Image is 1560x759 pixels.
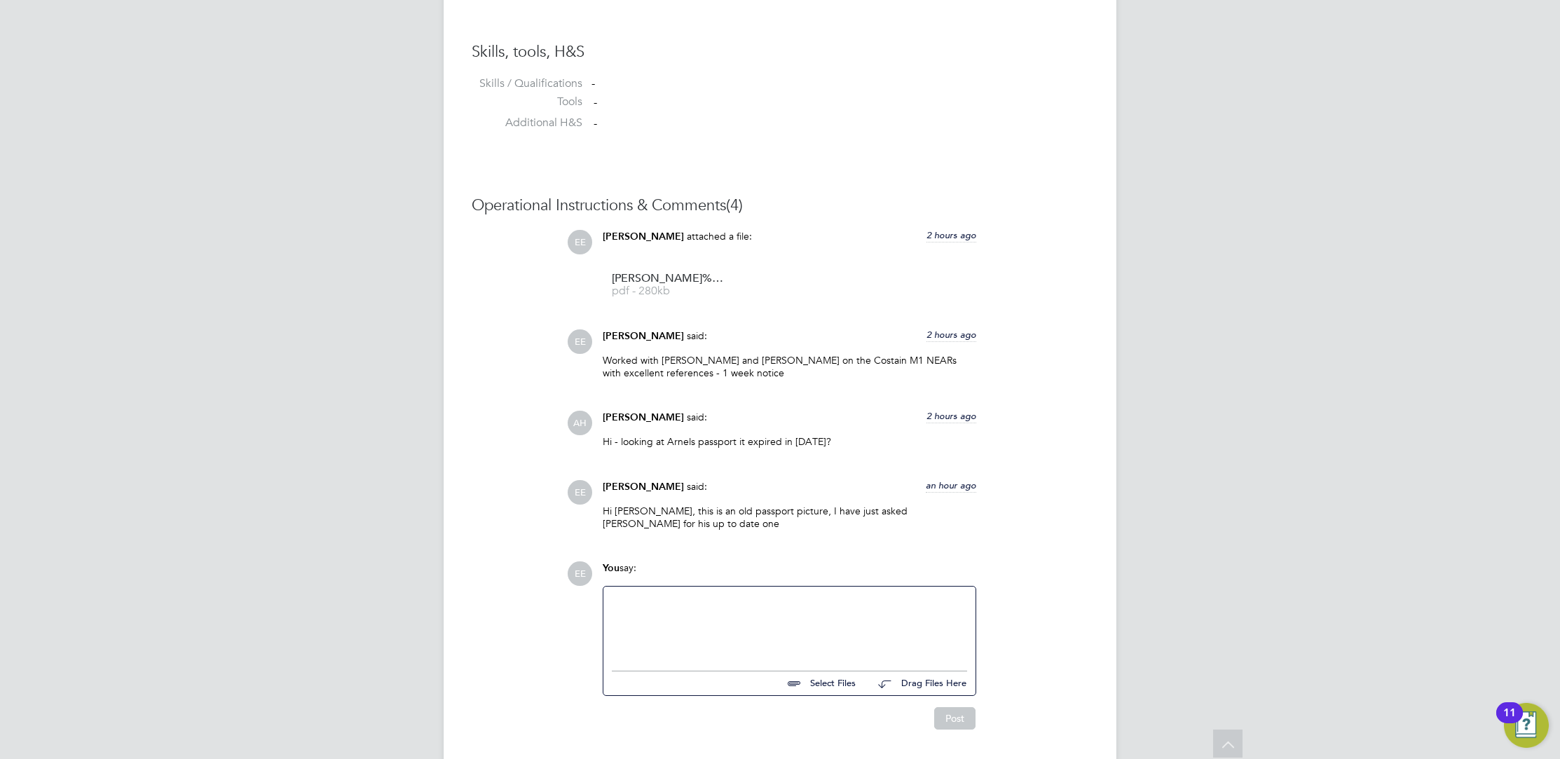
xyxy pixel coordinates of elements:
span: [PERSON_NAME] [603,330,684,342]
div: say: [603,561,976,586]
span: EE [568,561,592,586]
label: Tools [472,95,582,109]
span: pdf - 280kb [612,286,724,296]
span: attached a file: [687,230,752,242]
p: Hi - looking at Arnels passport it expired in [DATE]? [603,435,976,448]
span: (4) [726,196,743,214]
span: EE [568,480,592,505]
button: Open Resource Center, 11 new notifications [1504,703,1549,748]
label: Skills / Qualifications [472,76,582,91]
a: [PERSON_NAME]%20Cordero%20CV%20(1) pdf - 280kb [612,273,724,296]
span: an hour ago [926,479,976,491]
label: Additional H&S [472,116,582,130]
span: said: [687,480,707,493]
span: - [594,95,597,109]
h3: Operational Instructions & Comments [472,196,1088,216]
span: EE [568,230,592,254]
button: Post [934,707,976,730]
span: EE [568,329,592,354]
span: [PERSON_NAME] [603,481,684,493]
span: 2 hours ago [926,329,976,341]
span: [PERSON_NAME]%20Cordero%20CV%20(1) [612,273,724,284]
div: 11 [1503,713,1516,731]
span: said: [687,329,707,342]
span: [PERSON_NAME] [603,411,684,423]
span: 2 hours ago [926,410,976,422]
p: Worked with [PERSON_NAME] and [PERSON_NAME] on the Costain M1 NEARs with excellent references - 1... [603,354,976,379]
div: - [591,76,1088,91]
p: Hi [PERSON_NAME], this is an old passport picture, I have just asked [PERSON_NAME] for his up to ... [603,505,976,530]
span: AH [568,411,592,435]
span: - [594,116,597,130]
button: Drag Files Here [867,669,967,699]
span: said: [687,411,707,423]
span: [PERSON_NAME] [603,231,684,242]
span: 2 hours ago [926,229,976,241]
h3: Skills, tools, H&S [472,42,1088,62]
span: You [603,562,620,574]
